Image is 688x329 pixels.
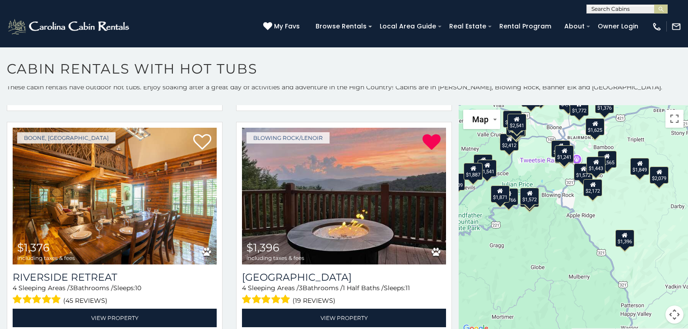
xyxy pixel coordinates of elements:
img: Winterfell Lodge [242,128,446,264]
div: $1,887 [464,163,483,180]
div: $1,871 [491,185,510,203]
div: $1,772 [570,99,589,116]
div: $1,849 [630,158,649,175]
a: View Property [242,309,446,327]
div: $1,565 [598,151,617,168]
a: Owner Login [593,19,643,33]
div: $2,412 [500,134,519,151]
span: 1 Half Baths / [343,284,384,292]
a: View Property [13,309,217,327]
div: Sleeping Areas / Bathrooms / Sleeps: [13,283,217,306]
div: Sleeping Areas / Bathrooms / Sleeps: [242,283,446,306]
button: Toggle fullscreen view [665,110,683,128]
img: Riverside Retreat [13,128,217,264]
span: (45 reviews) [63,295,107,306]
div: $1,572 [574,163,593,181]
a: Real Estate [445,19,491,33]
span: including taxes & fees [17,255,75,261]
a: Blowing Rock/Lenoir [246,132,330,144]
a: [GEOGRAPHIC_DATA] [242,271,446,283]
a: Add to favorites [193,133,211,152]
img: phone-regular-white.png [652,22,662,32]
img: mail-regular-white.png [671,22,681,32]
a: Browse Rentals [311,19,371,33]
h3: Winterfell Lodge [242,271,446,283]
a: Riverside Retreat [13,271,217,283]
div: $1,625 [586,118,604,135]
button: Change map style [463,110,500,129]
span: Map [472,115,488,124]
span: 3 [299,284,302,292]
a: Local Area Guide [375,19,441,33]
span: $1,376 [17,241,50,254]
div: $1,443 [586,157,605,174]
span: 10 [135,284,141,292]
span: My Favs [274,22,300,31]
a: Remove from favorites [423,133,441,152]
span: including taxes & fees [246,255,304,261]
div: $1,717 [551,140,570,158]
a: Boone, [GEOGRAPHIC_DATA] [17,132,116,144]
button: Map camera controls [665,306,683,324]
a: Rental Program [495,19,556,33]
span: 4 [242,284,246,292]
a: Winterfell Lodge $1,396 including taxes & fees [242,128,446,264]
a: About [560,19,589,33]
a: My Favs [263,22,302,32]
span: 3 [70,284,73,292]
div: $2,172 [583,179,602,196]
span: (19 reviews) [293,295,335,306]
div: $1,376 [595,96,614,113]
div: $2,079 [650,167,669,184]
a: Riverside Retreat $1,376 including taxes & fees [13,128,217,264]
div: $1,396 [615,230,634,247]
div: $1,541 [478,160,497,177]
div: $1,743 [474,154,493,171]
span: $1,396 [246,241,279,254]
div: $1,241 [555,145,574,162]
img: White-1-2.png [7,18,132,36]
div: $1,572 [520,188,539,205]
span: 4 [13,284,17,292]
span: 11 [405,284,410,292]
